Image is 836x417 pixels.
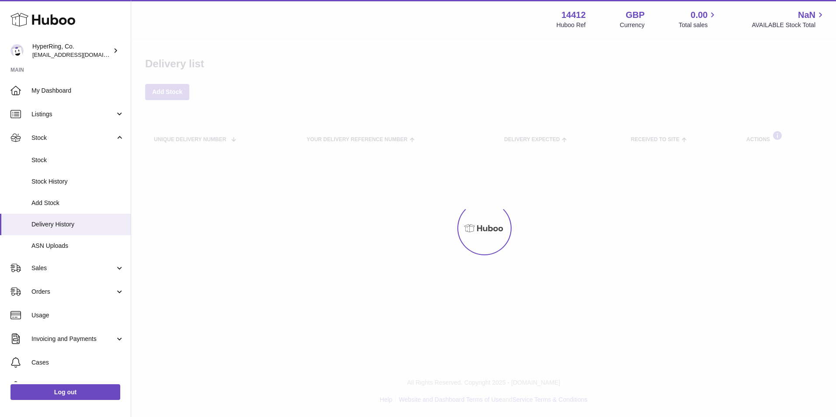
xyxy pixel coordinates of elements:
[31,199,124,207] span: Add Stock
[31,311,124,320] span: Usage
[679,9,718,29] a: 0.00 Total sales
[31,264,115,272] span: Sales
[31,110,115,118] span: Listings
[31,358,124,367] span: Cases
[31,177,124,186] span: Stock History
[10,384,120,400] a: Log out
[557,21,586,29] div: Huboo Ref
[691,9,708,21] span: 0.00
[31,220,124,229] span: Delivery History
[31,156,124,164] span: Stock
[31,134,115,142] span: Stock
[31,87,124,95] span: My Dashboard
[752,21,826,29] span: AVAILABLE Stock Total
[31,335,115,343] span: Invoicing and Payments
[32,42,111,59] div: HyperRing, Co.
[32,51,129,58] span: [EMAIL_ADDRESS][DOMAIN_NAME]
[798,9,815,21] span: NaN
[679,21,718,29] span: Total sales
[620,21,645,29] div: Currency
[31,242,124,250] span: ASN Uploads
[561,9,586,21] strong: 14412
[626,9,644,21] strong: GBP
[10,44,24,57] img: internalAdmin-14412@internal.huboo.com
[752,9,826,29] a: NaN AVAILABLE Stock Total
[31,288,115,296] span: Orders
